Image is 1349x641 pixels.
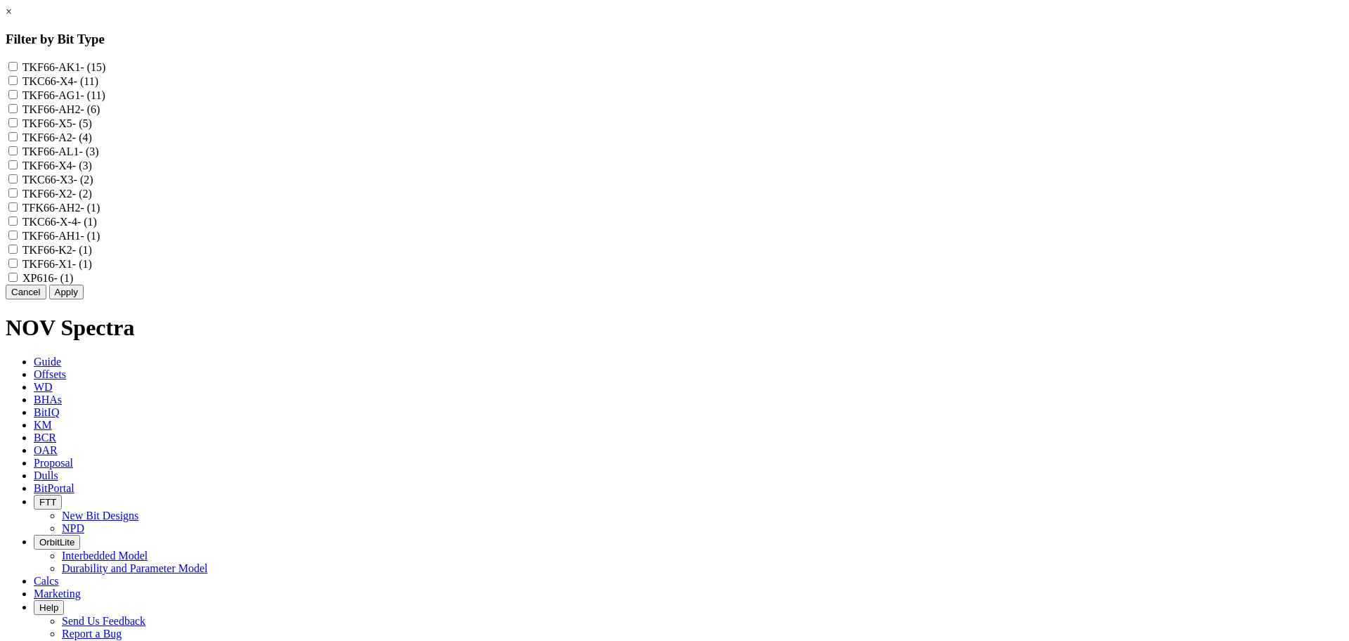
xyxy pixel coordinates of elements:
span: - (5) [72,117,92,129]
label: TKF66-AK1 [22,61,106,73]
span: - (1) [80,202,100,214]
span: - (4) [72,131,92,143]
label: TKF66-X5 [22,117,92,129]
span: - (11) [80,89,105,101]
label: XP616 [22,272,73,284]
span: WD [34,381,53,393]
span: - (1) [72,258,92,270]
span: Calcs [34,575,59,587]
label: TKF66-AH2 [22,103,100,115]
span: Proposal [34,457,73,469]
label: TKF66-AG1 [22,89,105,101]
span: Help [39,602,58,613]
label: TKF66-K2 [22,244,92,256]
button: Cancel [6,285,46,299]
span: - (2) [72,188,92,200]
a: NPD [62,522,84,534]
a: Interbedded Model [62,550,148,562]
label: TKF66-X1 [22,258,92,270]
a: × [6,6,12,18]
span: - (6) [80,103,100,115]
label: TKF66-X4 [22,160,92,171]
span: Guide [34,356,61,368]
span: FTT [39,497,56,507]
span: BitPortal [34,482,74,494]
a: Durability and Parameter Model [62,562,208,574]
a: Report a Bug [62,628,122,640]
span: - (3) [79,145,99,157]
span: - (1) [80,230,100,242]
span: BCR [34,432,56,443]
span: BitIQ [34,406,59,418]
label: TKC66-X3 [22,174,93,186]
span: - (2) [74,174,93,186]
h1: NOV Spectra [6,315,1343,341]
span: - (1) [53,272,73,284]
span: OAR [34,444,58,456]
label: TKF66-A2 [22,131,92,143]
span: Marketing [34,588,81,600]
span: Offsets [34,368,66,380]
h3: Filter by Bit Type [6,32,1343,47]
span: OrbitLite [39,537,74,548]
span: KM [34,419,52,431]
button: Apply [49,285,84,299]
a: New Bit Designs [62,510,138,522]
a: Send Us Feedback [62,615,145,627]
label: TKF66-X2 [22,188,92,200]
label: TKF66-AL1 [22,145,99,157]
label: TFK66-AH2 [22,202,100,214]
span: - (1) [72,244,92,256]
span: - (1) [77,216,97,228]
label: TKF66-AH1 [22,230,100,242]
label: TKC66-X4 [22,75,98,87]
span: - (11) [74,75,98,87]
span: - (3) [72,160,92,171]
label: TKC66-X-4 [22,216,97,228]
span: - (15) [80,61,105,73]
span: Dulls [34,470,58,481]
span: BHAs [34,394,62,406]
